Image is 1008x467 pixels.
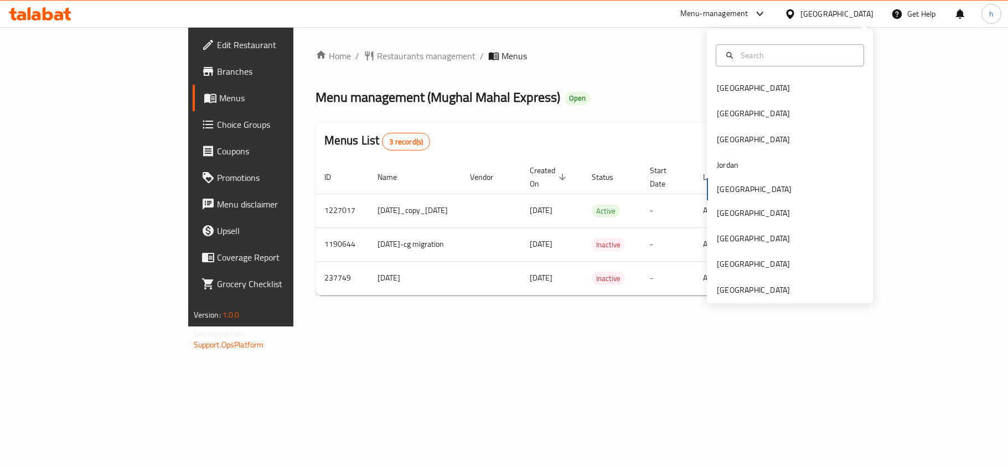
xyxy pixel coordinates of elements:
[717,207,790,219] div: [GEOGRAPHIC_DATA]
[502,49,527,63] span: Menus
[324,132,430,151] h2: Menus List
[530,164,570,190] span: Created On
[480,49,484,63] li: /
[736,49,857,61] input: Search
[217,251,348,264] span: Coverage Report
[193,164,356,191] a: Promotions
[355,49,359,63] li: /
[193,244,356,271] a: Coverage Report
[194,308,221,322] span: Version:
[193,217,356,244] a: Upsell
[717,258,790,270] div: [GEOGRAPHIC_DATA]
[592,272,625,285] span: Inactive
[316,160,875,295] table: enhanced table
[217,277,348,290] span: Grocery Checklist
[369,227,461,261] td: [DATE]-cg migration
[193,58,356,85] a: Branches
[694,194,751,227] td: All
[717,82,790,94] div: [GEOGRAPHIC_DATA]
[194,338,264,352] a: Support.OpsPlatform
[592,238,625,251] span: Inactive
[193,111,356,138] a: Choice Groups
[217,198,348,211] span: Menu disclaimer
[717,159,738,171] div: Jordan
[324,170,345,184] span: ID
[217,171,348,184] span: Promotions
[592,204,620,217] div: Active
[641,227,694,261] td: -
[530,237,552,251] span: [DATE]
[592,205,620,217] span: Active
[703,170,738,184] span: Locale
[369,194,461,227] td: [DATE]_copy_[DATE]
[217,65,348,78] span: Branches
[193,138,356,164] a: Coupons
[989,8,994,20] span: h
[530,271,552,285] span: [DATE]
[194,326,245,341] span: Get support on:
[470,170,508,184] span: Vendor
[223,308,240,322] span: 1.0.0
[592,170,628,184] span: Status
[217,144,348,158] span: Coupons
[530,203,552,217] span: [DATE]
[217,224,348,237] span: Upsell
[717,284,790,296] div: [GEOGRAPHIC_DATA]
[565,94,590,103] span: Open
[377,49,475,63] span: Restaurants management
[641,261,694,295] td: -
[382,133,430,151] div: Total records count
[364,49,475,63] a: Restaurants management
[717,133,790,146] div: [GEOGRAPHIC_DATA]
[316,85,560,110] span: Menu management ( Mughal Mahal Express )
[193,271,356,297] a: Grocery Checklist
[694,227,751,261] td: All
[694,261,751,295] td: All
[592,238,625,251] div: Inactive
[217,38,348,51] span: Edit Restaurant
[565,92,590,105] div: Open
[650,164,681,190] span: Start Date
[680,7,748,20] div: Menu-management
[717,107,790,120] div: [GEOGRAPHIC_DATA]
[717,232,790,245] div: [GEOGRAPHIC_DATA]
[193,32,356,58] a: Edit Restaurant
[316,49,798,63] nav: breadcrumb
[641,194,694,227] td: -
[369,261,461,295] td: [DATE]
[217,118,348,131] span: Choice Groups
[382,137,430,147] span: 3 record(s)
[193,191,356,217] a: Menu disclaimer
[193,85,356,111] a: Menus
[378,170,411,184] span: Name
[219,91,348,105] span: Menus
[800,8,873,20] div: [GEOGRAPHIC_DATA]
